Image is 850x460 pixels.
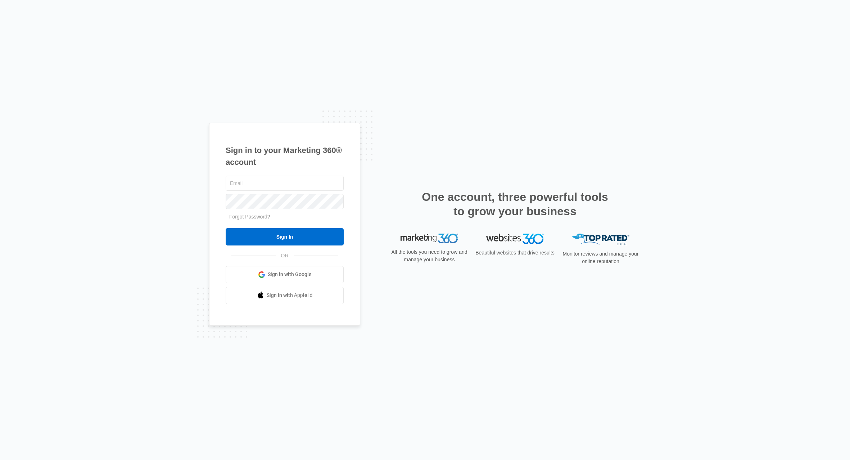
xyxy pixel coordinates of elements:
[486,234,544,244] img: Websites 360
[268,271,312,278] span: Sign in with Google
[229,214,270,220] a: Forgot Password?
[420,190,610,218] h2: One account, three powerful tools to grow your business
[267,292,313,299] span: Sign in with Apple Id
[560,250,641,265] p: Monitor reviews and manage your online reputation
[475,249,555,257] p: Beautiful websites that drive results
[226,228,344,245] input: Sign In
[226,266,344,283] a: Sign in with Google
[276,252,294,260] span: OR
[226,144,344,168] h1: Sign in to your Marketing 360® account
[226,176,344,191] input: Email
[389,248,470,263] p: All the tools you need to grow and manage your business
[226,287,344,304] a: Sign in with Apple Id
[572,234,629,245] img: Top Rated Local
[401,234,458,244] img: Marketing 360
